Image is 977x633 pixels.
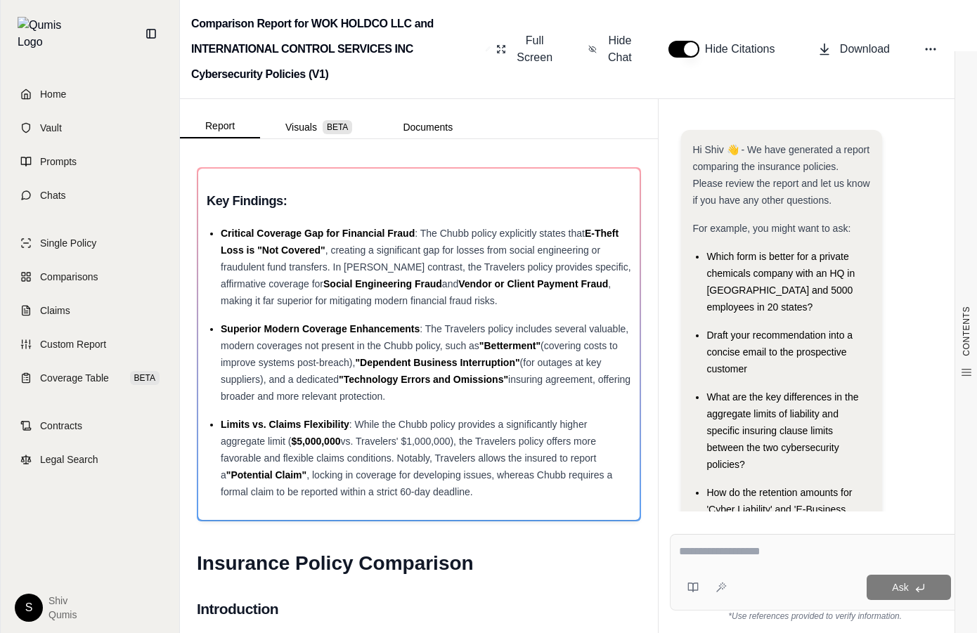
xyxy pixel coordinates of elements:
[291,436,340,447] span: $5,000,000
[9,295,171,326] a: Claims
[197,594,641,624] h2: Introduction
[40,452,98,466] span: Legal Search
[221,228,415,239] span: Critical Coverage Gap for Financial Fraud
[9,112,171,143] a: Vault
[40,419,82,433] span: Contracts
[9,146,171,177] a: Prompts
[840,41,890,58] span: Download
[323,278,442,289] span: Social Engineering Fraud
[9,410,171,441] a: Contracts
[18,17,70,51] img: Qumis Logo
[221,436,596,481] span: vs. Travelers' $1,000,000), the Travelers policy offers more favorable and flexible claims condit...
[140,22,162,45] button: Collapse sidebar
[221,419,349,430] span: Limits vs. Claims Flexibility
[130,371,160,385] span: BETA
[226,469,306,481] span: "Potential Claim"
[705,41,784,58] span: Hide Citations
[892,582,908,593] span: Ask
[670,611,960,622] div: *Use references provided to verify information.
[491,27,560,72] button: Full Screen
[961,306,972,356] span: CONTENTS
[9,363,171,393] a: Coverage TableBETA
[221,419,587,447] span: : While the Chubb policy provides a significantly higher aggregate limit (
[260,116,377,138] button: Visuals
[207,188,631,214] h3: Key Findings:
[40,155,77,169] span: Prompts
[197,544,641,583] h1: Insurance Policy Comparison
[377,116,478,138] button: Documents
[40,87,66,101] span: Home
[442,278,458,289] span: and
[40,270,98,284] span: Comparisons
[221,323,420,334] span: Superior Modern Coverage Enhancements
[180,115,260,138] button: Report
[9,444,171,475] a: Legal Search
[40,371,109,385] span: Coverage Table
[40,304,70,318] span: Claims
[221,340,618,368] span: (covering costs to improve systems post-breach),
[221,323,628,351] span: : The Travelers policy includes several valuable, modern coverages not present in the Chubb polic...
[706,391,858,470] span: What are the key differences in the aggregate limits of liability and specific insuring clause li...
[867,575,951,600] button: Ask
[40,337,106,351] span: Custom Report
[40,188,66,202] span: Chats
[9,261,171,292] a: Comparisons
[415,228,585,239] span: : The Chubb policy explicitly states that
[40,236,96,250] span: Single Policy
[191,11,480,87] h2: Comparison Report for WOK HOLDCO LLC and INTERNATIONAL CONTROL SERVICES INC Cybersecurity Policie...
[692,223,850,234] span: For example, you might want to ask:
[692,144,869,206] span: Hi Shiv 👋 - We have generated a report comparing the insurance policies. Please review the report...
[605,32,635,66] span: Hide Chat
[812,35,895,63] button: Download
[706,329,853,374] span: Draft your recommendation into a concise email to the prospective customer
[323,120,352,134] span: BETA
[515,32,555,66] span: Full Screen
[9,180,171,211] a: Chats
[339,374,508,385] span: "Technology Errors and Omissions"
[706,487,865,566] span: How do the retention amounts for 'Cyber Liability' and 'E-Business Interruption' (or equivalent) ...
[221,244,631,289] span: , creating a significant gap for losses from social engineering or fraudulent fund transfers. In ...
[9,228,171,259] a: Single Policy
[15,594,43,622] div: S
[40,121,62,135] span: Vault
[479,340,541,351] span: "Betterment"
[48,608,77,622] span: Qumis
[9,329,171,360] a: Custom Report
[48,594,77,608] span: Shiv
[221,469,612,497] span: , locking in coverage for developing issues, whereas Chubb requires a formal claim to be reported...
[706,251,855,313] span: Which form is better for a private chemicals company with an HQ in [GEOGRAPHIC_DATA] and 5000 emp...
[355,357,519,368] span: "Dependent Business Interruption"
[9,79,171,110] a: Home
[458,278,608,289] span: Vendor or Client Payment Fraud
[583,27,640,72] button: Hide Chat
